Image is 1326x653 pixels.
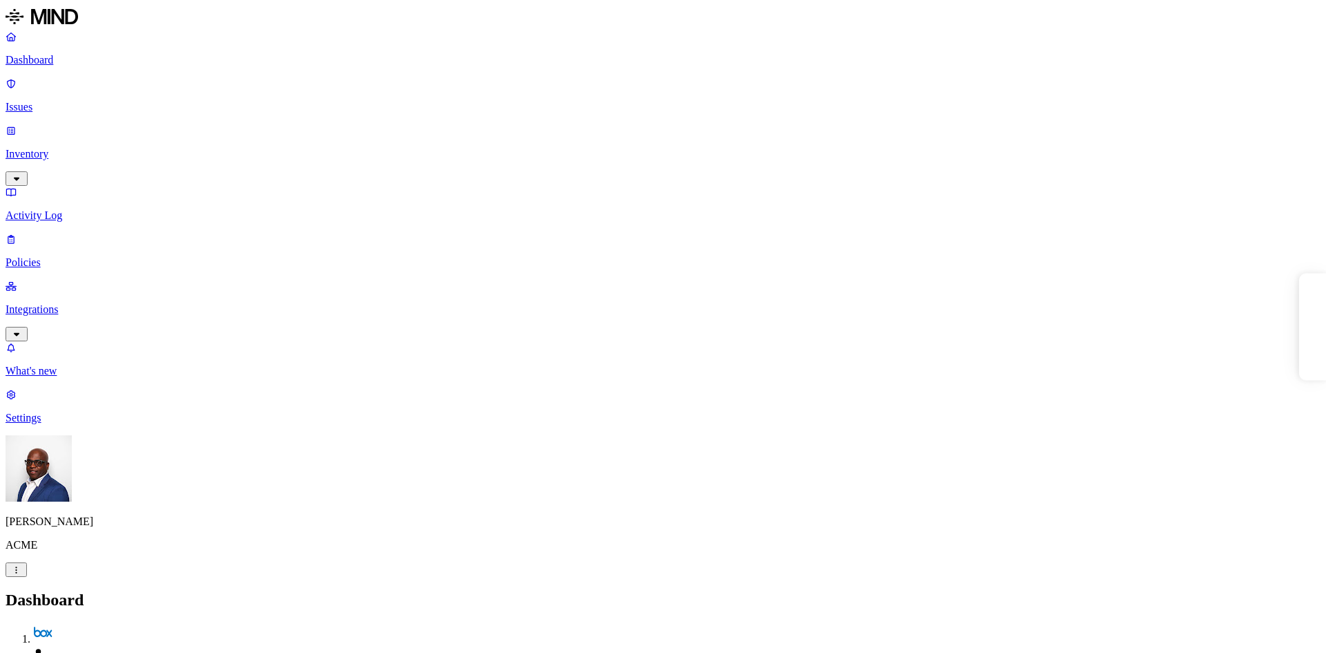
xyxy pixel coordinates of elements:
p: Dashboard [6,54,1320,66]
p: Activity Log [6,209,1320,222]
p: Settings [6,412,1320,424]
a: Inventory [6,124,1320,184]
a: Settings [6,388,1320,424]
p: What's new [6,365,1320,377]
h2: Dashboard [6,591,1320,609]
a: MIND [6,6,1320,30]
img: box.svg [33,623,52,643]
a: Activity Log [6,186,1320,222]
p: Integrations [6,303,1320,316]
a: What's new [6,341,1320,377]
img: Gregory Thomas [6,435,72,502]
img: MIND [6,6,78,28]
a: Integrations [6,280,1320,339]
p: Issues [6,101,1320,113]
a: Issues [6,77,1320,113]
p: Policies [6,256,1320,269]
a: Dashboard [6,30,1320,66]
a: Policies [6,233,1320,269]
p: ACME [6,539,1320,551]
p: Inventory [6,148,1320,160]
